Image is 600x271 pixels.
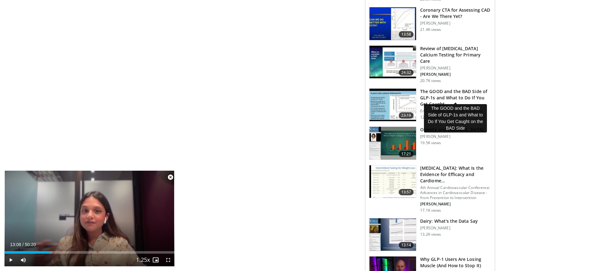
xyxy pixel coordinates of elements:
[10,242,21,247] span: 13:08
[149,254,162,266] button: Enable picture-in-picture mode
[420,66,491,71] p: [PERSON_NAME]
[369,45,491,83] a: 24:32 Review of [MEDICAL_DATA] Calcium Testing for Primary Care [PERSON_NAME] [PERSON_NAME] 20.7K...
[420,226,478,231] p: [PERSON_NAME]
[420,134,484,139] p: [PERSON_NAME]
[420,208,441,213] p: 17.1K views
[420,140,441,145] p: 19.5K views
[399,189,414,195] span: 13:57
[420,165,491,184] h3: [MEDICAL_DATA]: What Is the Evidence for Efficacy and Cardiome…
[420,78,441,83] p: 20.7K views
[420,45,491,64] h3: Review of [MEDICAL_DATA] Calcium Testing for Primary Care
[420,202,491,207] p: [PERSON_NAME]
[424,104,487,133] div: The GOOD and the BAD Side of GLP-1s and What to Do If You Get Caught on the BAD Side
[369,89,416,121] img: 756cb5e3-da60-49d4-af2c-51c334342588.150x105_q85_crop-smart_upscale.jpg
[420,115,441,120] p: 12.7K views
[420,218,478,224] h3: Dairy: What's the Data Say
[420,232,441,237] p: 13.2K views
[420,7,491,20] h3: Coronary CTA for Assessing CAD - Are We There Yet?
[25,242,36,247] span: 50:20
[420,27,441,32] p: 21.4K views
[369,218,416,251] img: bf9fc95c-b869-47ac-b8f5-1874245ccddc.150x105_q85_crop-smart_upscale.jpg
[369,46,416,79] img: f4af32e0-a3f3-4dd9-8ed6-e543ca885e6d.150x105_q85_crop-smart_upscale.jpg
[369,7,416,40] img: 34b2b9a4-89e5-4b8c-b553-8a638b61a706.150x105_q85_crop-smart_upscale.jpg
[420,21,491,26] p: [PERSON_NAME]
[4,171,174,267] video-js: Video Player
[369,7,491,40] a: 13:58 Coronary CTA for Assessing CAD - Are We There Yet? [PERSON_NAME] 21.4K views
[420,72,491,77] p: [PERSON_NAME]
[369,165,491,213] a: 13:57 [MEDICAL_DATA]: What Is the Evidence for Efficacy and Cardiome… 4th Annual Cardiovascular C...
[420,109,491,114] p: Endocrinology 2024 Year in Review
[420,127,484,133] h3: Obesity and [MEDICAL_DATA]
[4,251,174,254] div: Progress Bar
[369,127,416,160] img: 0df8ca06-75ef-4873-806f-abcb553c84b6.150x105_q85_crop-smart_upscale.jpg
[369,88,491,122] a: 23:19 The GOOD and the BAD Side of GLP-1s and What to Do If You Get Caught… Endocrinology 2024 Ye...
[369,218,491,251] a: 13:14 Dairy: What's the Data Say [PERSON_NAME] 13.2K views
[420,88,491,107] h3: The GOOD and the BAD Side of GLP-1s and What to Do If You Get Caught…
[22,242,24,247] span: /
[420,256,491,269] h3: Why GLP-1 Users Are Losing Muscle (And How to Stop It)
[369,165,416,198] img: 9037094f-76b7-4964-a712-9b07c1584dfc.150x105_q85_crop-smart_upscale.jpg
[164,171,177,184] button: Close
[4,254,17,266] button: Play
[399,242,414,248] span: 13:14
[137,254,149,266] button: Playback Rate
[399,31,414,38] span: 13:58
[162,254,174,266] button: Fullscreen
[420,185,491,200] p: 4th Annual Cardiovascular Conference: Advances in Cardiovascular Disease - from Prevention to Int...
[399,69,414,76] span: 24:32
[399,112,414,119] span: 23:19
[17,254,30,266] button: Mute
[399,151,414,157] span: 17:21
[369,127,491,160] a: 17:21 Obesity and [MEDICAL_DATA] [PERSON_NAME] 19.5K views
